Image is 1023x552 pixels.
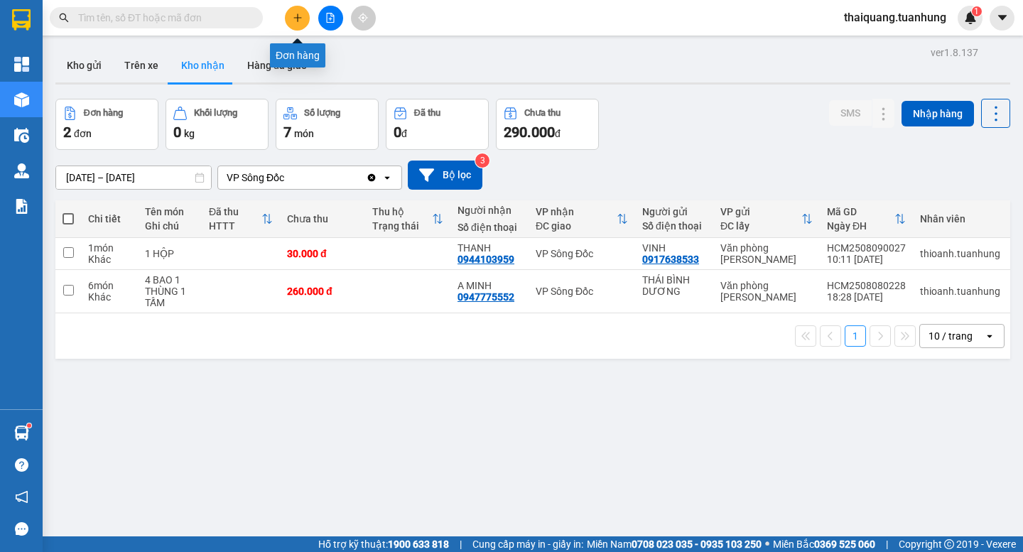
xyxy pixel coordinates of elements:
div: 10 / trang [929,329,973,343]
th: Toggle SortBy [202,200,280,238]
b: [PERSON_NAME] [82,9,201,27]
div: HCM2508080228 [827,280,906,291]
div: 0947775552 [458,291,514,303]
span: question-circle [15,458,28,472]
button: Hàng đã giao [236,48,318,82]
span: món [294,128,314,139]
th: Toggle SortBy [713,200,820,238]
button: Kho gửi [55,48,113,82]
div: ĐC giao [536,220,617,232]
span: Hỗ trợ kỹ thuật: [318,536,449,552]
sup: 3 [475,153,489,168]
span: plus [293,13,303,23]
div: Người nhận [458,205,521,216]
span: phone [82,52,93,63]
button: Bộ lọc [408,161,482,190]
div: THANH [458,242,521,254]
button: Đơn hàng2đơn [55,99,158,150]
button: Số lượng7món [276,99,379,150]
th: Toggle SortBy [529,200,635,238]
img: dashboard-icon [14,57,29,72]
button: plus [285,6,310,31]
span: kg [184,128,195,139]
div: Đã thu [209,206,261,217]
input: Tìm tên, số ĐT hoặc mã đơn [78,10,246,26]
button: SMS [829,100,872,126]
div: Người gửi [642,206,706,217]
span: copyright [944,539,954,549]
div: Ngày ĐH [827,220,894,232]
span: | [460,536,462,552]
div: Văn phòng [PERSON_NAME] [720,280,813,303]
button: Kho nhận [170,48,236,82]
span: file-add [325,13,335,23]
div: Số điện thoại [642,220,706,232]
div: VP Sông Đốc [536,248,628,259]
img: warehouse-icon [14,128,29,143]
button: Đã thu0đ [386,99,489,150]
span: thaiquang.tuanhung [833,9,958,26]
span: đ [401,128,407,139]
div: Nhân viên [920,213,1000,224]
span: message [15,522,28,536]
sup: 1 [27,423,31,428]
div: VP nhận [536,206,617,217]
div: 6 món [88,280,131,291]
span: ⚪️ [765,541,769,547]
div: Khác [88,254,131,265]
span: 1 [974,6,979,16]
div: 0917638533 [642,254,699,265]
img: warehouse-icon [14,163,29,178]
button: aim [351,6,376,31]
th: Toggle SortBy [820,200,913,238]
div: 1 HỘP [145,248,195,259]
div: VP Sông Đốc [227,171,284,185]
img: warehouse-icon [14,92,29,107]
button: 1 [845,325,866,347]
b: GỬI : VP Sông Đốc [6,89,170,112]
span: caret-down [996,11,1009,24]
div: HCM2508090027 [827,242,906,254]
div: ĐC lấy [720,220,801,232]
strong: 0369 525 060 [814,539,875,550]
div: 10:11 [DATE] [827,254,906,265]
span: 290.000 [504,124,555,141]
span: 0 [394,124,401,141]
span: search [59,13,69,23]
button: file-add [318,6,343,31]
sup: 1 [972,6,982,16]
span: đ [555,128,561,139]
span: environment [82,34,93,45]
span: 7 [283,124,291,141]
li: 02839.63.63.63 [6,49,271,67]
input: Select a date range. [56,166,211,189]
button: Trên xe [113,48,170,82]
div: 260.000 đ [287,286,358,297]
div: HTTT [209,220,261,232]
button: Khối lượng0kg [166,99,269,150]
img: icon-new-feature [964,11,977,24]
th: Toggle SortBy [365,200,450,238]
div: VINH [642,242,706,254]
span: Miền Bắc [773,536,875,552]
div: Đã thu [414,108,440,118]
span: Cung cấp máy in - giấy in: [472,536,583,552]
div: Số lượng [304,108,340,118]
div: Chi tiết [88,213,131,224]
span: | [886,536,888,552]
span: Miền Nam [587,536,762,552]
img: warehouse-icon [14,426,29,440]
div: A MINH [458,280,521,291]
div: Khối lượng [194,108,237,118]
div: Số điện thoại [458,222,521,233]
div: Chưa thu [524,108,561,118]
span: notification [15,490,28,504]
div: Thu hộ [372,206,432,217]
button: Chưa thu290.000đ [496,99,599,150]
strong: 1900 633 818 [388,539,449,550]
button: caret-down [990,6,1014,31]
div: thioanh.tuanhung [920,286,1000,297]
div: VP gửi [720,206,801,217]
span: 2 [63,124,71,141]
div: ver 1.8.137 [931,45,978,60]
